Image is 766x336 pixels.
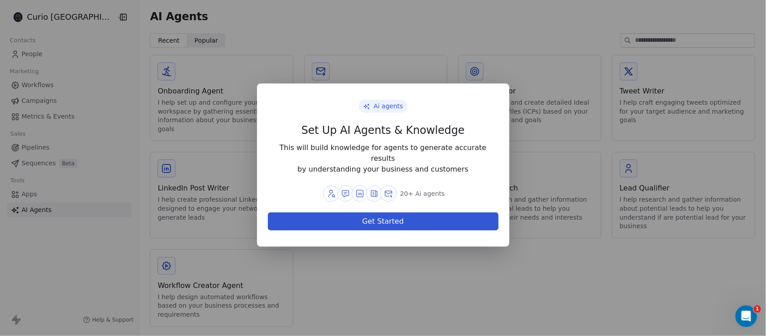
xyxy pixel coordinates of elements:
[374,102,403,111] span: Ai agents
[268,164,499,175] div: by understanding your business and customers
[400,189,445,198] span: 20+ Ai agents
[268,212,499,230] button: Get Started
[754,305,761,313] span: 1
[735,305,757,327] iframe: Intercom live chat
[268,142,499,164] div: This will build knowledge for agents to generate accurate results
[268,124,499,137] div: Set Up AI Agents & Knowledge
